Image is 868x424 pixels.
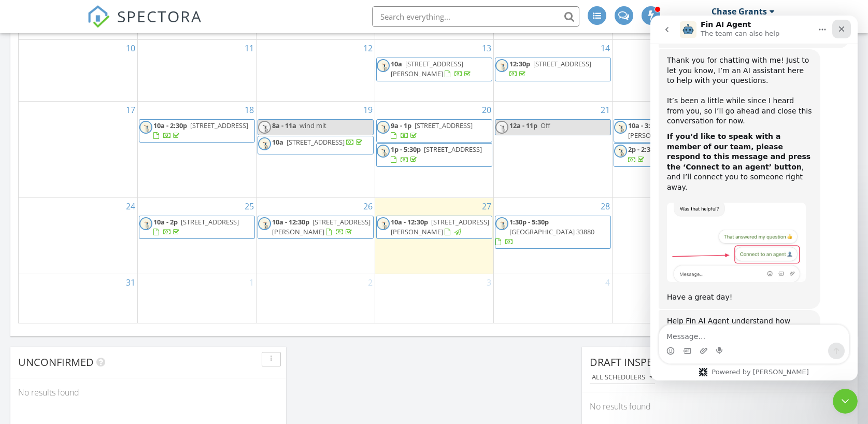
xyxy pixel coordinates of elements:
[137,102,256,198] td: Go to August 18, 2025
[256,197,375,274] td: Go to August 26, 2025
[628,121,723,140] a: 10a - 3:30p [STREET_ADDRESS][PERSON_NAME]
[139,121,152,134] img: dsc08158.jpg
[87,5,110,28] img: The Best Home Inspection Software - Spectora
[628,145,658,154] span: 2p - 2:30p
[287,137,345,147] span: [STREET_ADDRESS]
[614,119,730,143] a: 10a - 3:30p [STREET_ADDRESS][PERSON_NAME]
[424,145,482,154] span: [STREET_ADDRESS]
[19,40,137,102] td: Go to August 10, 2025
[272,217,371,236] a: 10a - 12:30p [STREET_ADDRESS][PERSON_NAME]
[509,59,591,78] a: 12:30p [STREET_ADDRESS]
[391,121,473,140] a: 9a - 1p [STREET_ADDRESS]
[272,121,296,130] span: 8a - 11a
[139,217,152,230] img: dsc08158.jpg
[590,371,655,385] button: All schedulers
[124,274,137,291] a: Go to August 31, 2025
[612,102,731,198] td: Go to August 22, 2025
[87,14,202,36] a: SPECTORA
[391,145,421,154] span: 1p - 5:30p
[509,227,594,236] span: [GEOGRAPHIC_DATA] 33880
[614,121,627,134] img: dsc08158.jpg
[272,217,371,236] span: [STREET_ADDRESS][PERSON_NAME]
[612,40,731,102] td: Go to August 15, 2025
[509,217,549,227] span: 1:30p - 5:30p
[300,121,326,130] span: wind mit
[391,217,489,236] a: 10a - 12:30p [STREET_ADDRESS][PERSON_NAME]
[599,198,612,215] a: Go to August 28, 2025
[372,6,579,27] input: Search everything...
[375,102,493,198] td: Go to August 20, 2025
[376,216,492,239] a: 10a - 12:30p [STREET_ADDRESS][PERSON_NAME]
[375,197,493,274] td: Go to August 27, 2025
[124,102,137,118] a: Go to August 17, 2025
[495,217,594,246] a: 1:30p - 5:30p [GEOGRAPHIC_DATA] 33880
[509,59,530,68] span: 12:30p
[258,137,271,150] img: dsc08158.jpg
[493,274,612,323] td: Go to September 4, 2025
[614,143,730,166] a: 2p - 2:30p [STREET_ADDRESS]
[117,5,202,27] span: SPECTORA
[590,355,690,369] span: Draft Inspections
[391,217,489,236] span: [STREET_ADDRESS][PERSON_NAME]
[493,40,612,102] td: Go to August 14, 2025
[628,121,723,140] span: [STREET_ADDRESS][PERSON_NAME]
[377,121,390,134] img: dsc08158.jpg
[599,40,612,56] a: Go to August 14, 2025
[376,143,492,166] a: 1p - 5:30p [STREET_ADDRESS]
[480,40,493,56] a: Go to August 13, 2025
[272,137,283,147] span: 10a
[614,145,627,158] img: dsc08158.jpg
[272,137,364,147] a: 10a [STREET_ADDRESS]
[582,392,858,420] div: No results found
[415,121,473,130] span: [STREET_ADDRESS]
[612,274,731,323] td: Go to September 5, 2025
[361,40,375,56] a: Go to August 12, 2025
[377,217,390,230] img: dsc08158.jpg
[509,121,537,130] span: 12a - 11p
[603,274,612,291] a: Go to September 4, 2025
[377,145,390,158] img: dsc08158.jpg
[495,216,611,249] a: 1:30p - 5:30p [GEOGRAPHIC_DATA] 33880
[495,217,508,230] img: dsc08158.jpg
[256,102,375,198] td: Go to August 19, 2025
[243,102,256,118] a: Go to August 18, 2025
[137,197,256,274] td: Go to August 25, 2025
[650,16,858,380] iframe: Intercom live chat
[258,136,374,154] a: 10a [STREET_ADDRESS]
[19,274,137,323] td: Go to August 31, 2025
[391,121,411,130] span: 9a - 1p
[153,217,178,227] span: 10a - 2p
[391,145,482,164] a: 1p - 5:30p [STREET_ADDRESS]
[139,119,255,143] a: 10a - 2:30p [STREET_ADDRESS]
[124,40,137,56] a: Go to August 10, 2025
[243,40,256,56] a: Go to August 11, 2025
[256,40,375,102] td: Go to August 12, 2025
[124,198,137,215] a: Go to August 24, 2025
[153,217,239,236] a: 10a - 2p [STREET_ADDRESS]
[493,197,612,274] td: Go to August 28, 2025
[833,389,858,414] iframe: Intercom live chat
[258,217,271,230] img: dsc08158.jpg
[712,6,767,17] div: Chase Grants
[495,58,611,81] a: 12:30p [STREET_ADDRESS]
[485,274,493,291] a: Go to September 3, 2025
[391,59,473,78] a: 10a [STREET_ADDRESS][PERSON_NAME]
[153,121,248,140] a: 10a - 2:30p [STREET_ADDRESS]
[480,198,493,215] a: Go to August 27, 2025
[18,355,94,369] span: Unconfirmed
